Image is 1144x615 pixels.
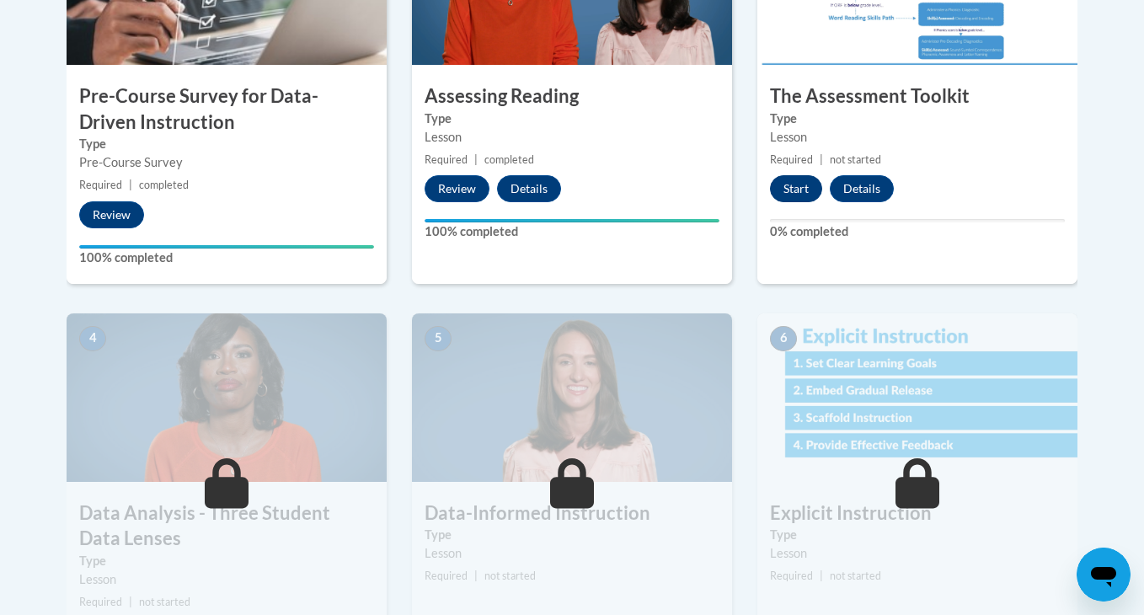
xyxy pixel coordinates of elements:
span: | [129,596,132,608]
div: Your progress [425,219,719,222]
span: Required [425,570,468,582]
div: Lesson [770,544,1065,563]
h3: Pre-Course Survey for Data-Driven Instruction [67,83,387,136]
span: completed [139,179,189,191]
h3: The Assessment Toolkit [757,83,1077,110]
span: not started [830,570,881,582]
span: 5 [425,326,452,351]
span: Required [770,570,813,582]
div: Pre-Course Survey [79,153,374,172]
label: Type [770,110,1065,128]
label: Type [79,552,374,570]
span: Required [79,179,122,191]
iframe: Button to launch messaging window [1077,548,1131,602]
div: Lesson [79,570,374,589]
span: | [474,153,478,166]
div: Lesson [425,128,719,147]
button: Review [425,175,489,202]
label: Type [79,135,374,153]
span: Required [770,153,813,166]
img: Course Image [412,313,732,482]
span: Required [79,596,122,608]
span: not started [830,153,881,166]
span: not started [484,570,536,582]
span: completed [484,153,534,166]
span: | [820,570,823,582]
span: Required [425,153,468,166]
label: 0% completed [770,222,1065,241]
label: 100% completed [425,222,719,241]
span: 6 [770,326,797,351]
span: | [474,570,478,582]
label: Type [425,526,719,544]
label: Type [425,110,719,128]
div: Your progress [79,245,374,249]
img: Course Image [67,313,387,482]
label: 100% completed [79,249,374,267]
span: 4 [79,326,106,351]
div: Lesson [425,544,719,563]
span: not started [139,596,190,608]
h3: Assessing Reading [412,83,732,110]
button: Details [830,175,894,202]
span: | [820,153,823,166]
button: Start [770,175,822,202]
div: Lesson [770,128,1065,147]
h3: Data-Informed Instruction [412,500,732,527]
span: | [129,179,132,191]
label: Type [770,526,1065,544]
button: Review [79,201,144,228]
img: Course Image [757,313,1077,482]
h3: Explicit Instruction [757,500,1077,527]
h3: Data Analysis - Three Student Data Lenses [67,500,387,553]
button: Details [497,175,561,202]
